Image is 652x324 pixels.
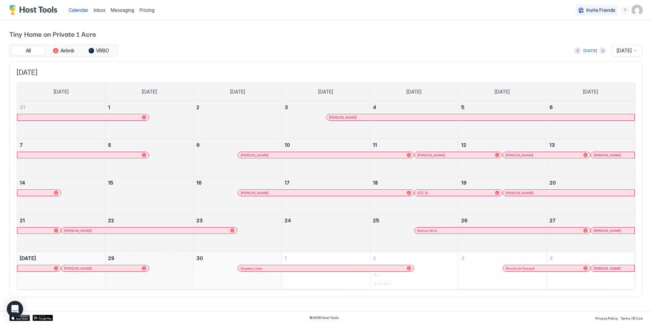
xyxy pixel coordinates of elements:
[111,7,134,13] span: Messaging
[282,101,370,114] a: September 3, 2025
[194,101,282,114] a: September 2, 2025
[285,255,287,261] span: 1
[370,176,458,214] td: September 18, 2025
[599,47,606,54] button: Next month
[26,48,31,54] span: All
[458,176,546,189] a: September 19, 2025
[282,139,370,151] a: September 10, 2025
[547,252,635,265] a: October 4, 2025
[105,252,194,290] td: September 29, 2025
[10,44,117,57] div: tab-group
[549,180,556,186] span: 20
[574,47,581,54] button: Previous month
[69,6,88,14] a: Calendar
[417,228,587,233] div: Roman Wild
[10,5,60,15] div: Host Tools Logo
[547,176,635,189] a: September 20, 2025
[282,176,370,189] a: September 17, 2025
[461,104,465,110] span: 5
[282,176,370,214] td: September 17, 2025
[400,83,428,101] a: Thursday
[17,252,105,265] a: September 28, 2025
[461,180,467,186] span: 19
[17,101,105,139] td: August 31, 2025
[194,252,282,265] a: September 30, 2025
[461,142,466,148] span: 12
[194,101,282,139] td: September 2, 2025
[370,176,458,189] a: September 18, 2025
[417,153,445,157] span: [PERSON_NAME]
[20,104,25,110] span: 31
[20,142,23,148] span: 7
[108,180,113,186] span: 15
[7,301,23,317] div: Open Intercom Messenger
[495,89,510,95] span: [DATE]
[17,101,105,114] a: August 31, 2025
[546,214,635,252] td: September 27, 2025
[594,153,621,157] span: [PERSON_NAME]
[547,139,635,151] a: September 13, 2025
[373,104,376,110] span: 4
[547,214,635,227] a: September 27, 2025
[576,83,605,101] a: Saturday
[506,153,533,157] span: [PERSON_NAME]
[17,214,105,252] td: September 21, 2025
[582,47,598,55] button: [DATE]
[94,7,105,13] span: Inbox
[47,83,75,101] a: Sunday
[17,176,105,214] td: September 14, 2025
[17,176,105,189] a: September 14, 2025
[583,89,598,95] span: [DATE]
[632,5,642,16] div: User profile
[10,29,642,39] span: Tiny Home on Private 1 Acre
[285,142,290,148] span: 10
[617,48,632,54] span: [DATE]
[94,6,105,14] a: Inbox
[370,214,458,252] td: September 25, 2025
[60,48,74,54] span: Airbnb
[108,104,110,110] span: 1
[241,153,411,157] div: [PERSON_NAME]
[241,266,262,271] span: Evgeny Linev
[196,218,203,223] span: 23
[20,218,25,223] span: 21
[196,180,202,186] span: 16
[196,255,203,261] span: 30
[96,48,109,54] span: VRBO
[194,214,282,227] a: September 23, 2025
[458,214,546,227] a: September 26, 2025
[108,142,111,148] span: 8
[329,115,632,120] div: [PERSON_NAME]
[417,228,437,233] span: Roman Wild
[282,214,370,252] td: September 24, 2025
[458,139,546,151] a: September 12, 2025
[417,191,499,195] div: 繹呈 黃
[594,266,632,271] div: [PERSON_NAME]
[549,218,556,223] span: 27
[105,252,193,265] a: September 29, 2025
[230,89,245,95] span: [DATE]
[17,139,105,176] td: September 7, 2025
[17,252,105,290] td: September 28, 2025
[108,218,114,223] span: 22
[506,191,632,195] div: [PERSON_NAME]
[17,214,105,227] a: September 21, 2025
[105,139,193,151] a: September 8, 2025
[458,214,546,252] td: September 26, 2025
[373,218,379,223] span: 25
[549,104,553,110] span: 6
[17,68,635,77] span: [DATE]
[105,101,193,114] a: September 1, 2025
[223,83,252,101] a: Tuesday
[594,153,632,157] div: [PERSON_NAME]
[488,83,517,101] a: Friday
[621,6,629,14] div: menu
[285,180,290,186] span: 17
[373,180,378,186] span: 18
[373,255,376,261] span: 2
[458,252,546,290] td: October 3, 2025
[69,7,88,13] span: Calendar
[311,83,340,101] a: Wednesday
[285,218,291,223] span: 24
[329,115,357,120] span: [PERSON_NAME]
